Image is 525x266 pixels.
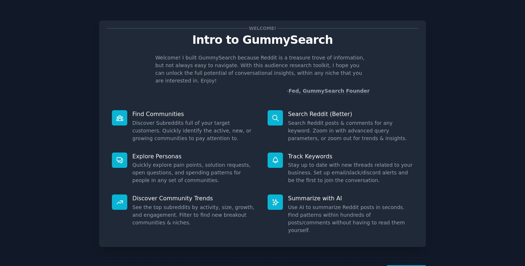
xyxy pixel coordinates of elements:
[288,110,413,118] p: Search Reddit (Better)
[288,204,413,234] dd: Use AI to summarize Reddit posts in seconds. Find patterns within hundreds of posts/comments with...
[132,119,257,142] dd: Discover Subreddits full of your target customers. Quickly identify the active, new, or growing c...
[287,87,370,95] div: -
[132,110,257,118] p: Find Communities
[288,119,413,142] dd: Search Reddit posts & comments for any keyword. Zoom in with advanced query parameters, or zoom o...
[288,161,413,184] dd: Stay up to date with new threads related to your business. Set up email/slack/discord alerts and ...
[132,204,257,227] dd: See the top subreddits by activity, size, growth, and engagement. Filter to find new breakout com...
[288,88,370,94] a: Fed, GummySearch Founder
[248,24,277,32] span: Welcome!
[155,54,370,85] p: Welcome! I built GummySearch because Reddit is a treasure trove of information, but not always ea...
[288,153,413,160] p: Track Keywords
[107,34,418,46] p: Intro to GummySearch
[288,194,413,202] p: Summarize with AI
[132,161,257,184] dd: Quickly explore pain points, solution requests, open questions, and spending patterns for people ...
[132,194,257,202] p: Discover Community Trends
[132,153,257,160] p: Explore Personas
